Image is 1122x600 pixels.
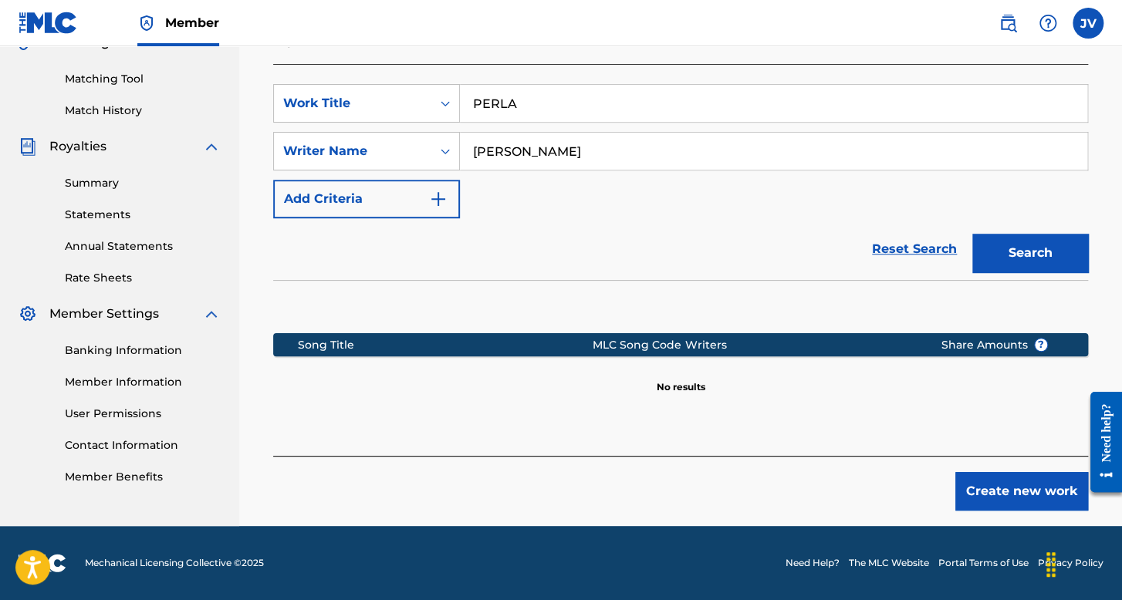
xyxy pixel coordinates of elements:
div: Writers [685,337,918,353]
a: Summary [65,175,221,191]
span: ? [1035,339,1047,351]
div: User Menu [1073,8,1103,39]
a: Rate Sheets [65,270,221,286]
span: Royalties [49,137,106,156]
a: Reset Search [864,232,965,266]
img: MLC Logo [19,12,78,34]
iframe: Chat Widget [1045,526,1122,600]
div: Arrastrar [1039,541,1063,588]
div: MLC Song Code [593,337,685,353]
iframe: Resource Center [1079,380,1122,504]
a: Statements [65,207,221,223]
span: Share Amounts [941,337,1048,353]
a: Member Information [65,374,221,390]
a: Match History [65,103,221,119]
a: User Permissions [65,406,221,422]
form: Search Form [273,84,1088,280]
img: logo [19,554,66,572]
a: Member Benefits [65,469,221,485]
span: Member Settings [49,305,159,323]
a: Banking Information [65,342,221,359]
img: expand [202,305,221,323]
button: Create new work [955,472,1088,511]
a: Contact Information [65,437,221,453]
span: Member [165,14,219,32]
img: Top Rightsholder [137,14,156,32]
p: No results [657,362,705,394]
a: The MLC Website [849,556,929,570]
img: expand [202,137,221,156]
img: 9d2ae6d4665cec9f34b9.svg [429,190,448,208]
img: Royalties [19,137,37,156]
div: Work Title [283,94,422,113]
a: Privacy Policy [1038,556,1103,570]
img: Member Settings [19,305,37,323]
div: Song Title [298,337,593,353]
a: Matching Tool [65,71,221,87]
span: Mechanical Licensing Collective © 2025 [85,556,264,570]
a: Annual Statements [65,238,221,254]
a: Public Search [992,8,1023,39]
div: Help [1032,8,1063,39]
a: Portal Terms of Use [938,556,1029,570]
button: Add Criteria [273,180,460,218]
a: Need Help? [786,556,840,570]
div: Widget de chat [1045,526,1122,600]
button: Search [972,234,1088,272]
div: Writer Name [283,142,422,160]
img: help [1039,14,1057,32]
img: search [999,14,1017,32]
